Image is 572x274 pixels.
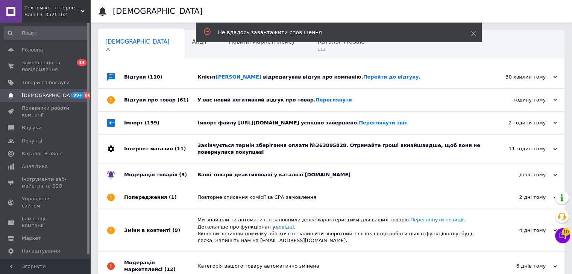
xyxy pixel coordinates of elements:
input: Пошук [4,26,89,40]
span: (61) [178,97,189,103]
div: Ваші товари деактивовані у каталозі [DOMAIN_NAME] [197,171,482,178]
span: Акції [192,38,206,45]
span: Маркет [22,235,41,242]
a: Перейти до відгуку. [363,74,421,80]
span: (110) [148,74,162,80]
a: Переглянути позиції [410,217,463,223]
div: 30 хвилин тому [482,74,557,80]
div: Закінчується термін зберігання оплати №363895828. Отримайте гроші якнайшвидше, щоб вони не поверн... [197,142,482,156]
a: довідці [275,224,294,230]
div: Ми знайшли та автоматично заповнили деякі характеристики для ваших товарів. . Детальніше про функ... [197,216,482,244]
div: 6 днів тому [482,263,557,269]
span: Відгуки [22,124,41,131]
span: 14 [77,59,86,66]
a: Переглянути [316,97,352,103]
div: Зміни в контенті [124,209,197,251]
div: У вас новий негативний відгук про товар. [197,97,482,103]
button: Чат з покупцем10 [555,228,570,243]
span: 111 [317,47,364,52]
div: Ваш ID: 3526362 [24,11,90,18]
span: Покупці [22,138,42,144]
a: Переглянути звіт [359,120,407,126]
div: Відгуки [124,66,197,88]
span: Налаштування [22,248,60,254]
span: (12) [164,266,176,272]
div: Не вдалось завантажити сповіщення [218,29,452,36]
span: 80 [105,47,170,52]
span: [DEMOGRAPHIC_DATA] [22,92,77,99]
span: (199) [145,120,159,126]
span: 99+ [71,92,84,98]
div: день тому [482,171,557,178]
div: Категорія вашого товару автоматично змінена [197,263,482,269]
span: 80 [84,92,93,98]
span: Гаманець компанії [22,215,70,229]
span: Техномікс - інтернет - магазин якісної техніки, електроніки та інших товарів для дому та роботи [24,5,81,11]
div: Відгуки про товар [124,89,197,111]
span: Управління сайтом [22,195,70,209]
span: [DEMOGRAPHIC_DATA] [105,38,170,45]
span: (3) [179,172,187,177]
span: Головна [22,47,43,53]
span: (11) [174,146,186,151]
span: Аналітика [22,163,48,170]
div: 4 дні тому [482,227,557,234]
div: Повторне списання комісії за СРА замовлення [197,194,482,201]
span: Замовлення та повідомлення [22,59,70,73]
span: Інструменти веб-майстра та SEO [22,176,70,189]
span: Клієнт [197,74,420,80]
div: Попередження [124,186,197,209]
div: Імпорт [124,112,197,134]
div: Імпорт файлу [URL][DOMAIN_NAME] успішно завершено. [197,120,482,126]
div: годину тому [482,97,557,103]
span: відредагував відгук про компанію. [263,74,420,80]
div: 2 години тому [482,120,557,126]
span: (9) [172,227,180,233]
a: [PERSON_NAME] [216,74,261,80]
div: Модерація товарів [124,163,197,186]
div: 11 годин тому [482,145,557,152]
span: 10 [562,228,570,235]
span: Показники роботи компанії [22,105,70,118]
span: (1) [169,194,177,200]
span: Товари та послуги [22,79,70,86]
div: Інтернет магазин [124,135,197,163]
span: Каталог ProSale [22,150,62,157]
div: 2 дні тому [482,194,557,201]
h1: [DEMOGRAPHIC_DATA] [113,7,203,16]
